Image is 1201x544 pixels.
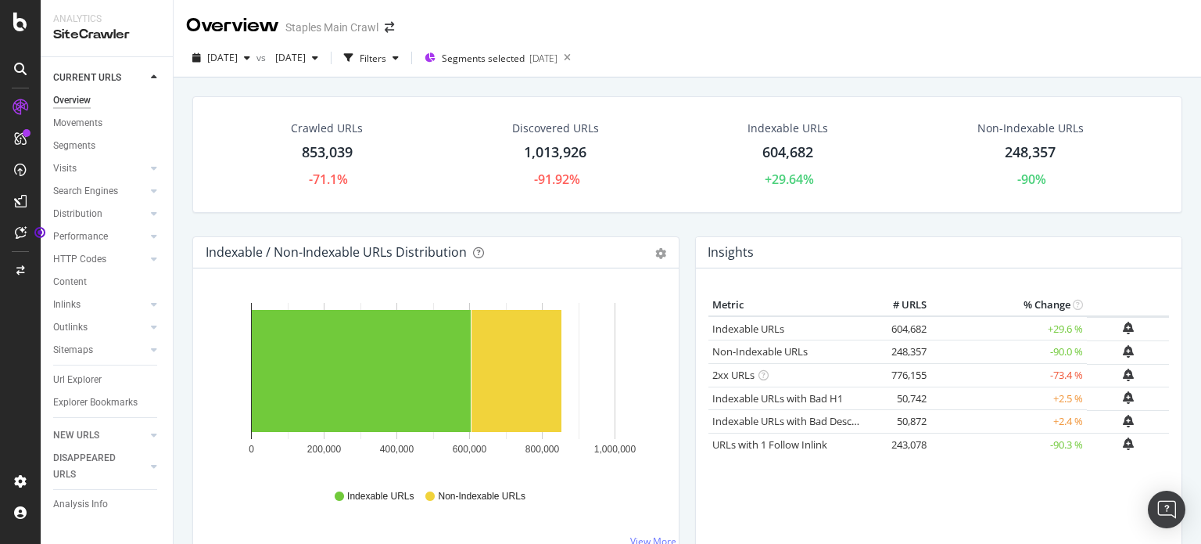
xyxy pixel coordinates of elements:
[868,410,930,434] td: 50,872
[708,294,868,317] th: Metric
[269,51,306,64] span: 2025 Jun. 27th
[53,319,88,336] div: Outlinks
[33,225,47,240] div: Tooltip anchor
[53,251,106,268] div: HTTP Codes
[186,45,256,70] button: [DATE]
[338,45,405,70] button: Filters
[53,138,162,154] a: Segments
[53,160,146,177] a: Visits
[438,490,525,503] span: Non-Indexable URLs
[1123,345,1134,358] div: bell-plus
[53,115,162,131] a: Movements
[53,427,99,444] div: NEW URLS
[53,342,146,358] a: Sitemaps
[712,438,827,452] a: URLs with 1 Follow Inlink
[712,322,784,336] a: Indexable URLs
[53,394,138,411] div: Explorer Bookmarks
[53,297,81,313] div: Inlinks
[1123,322,1134,334] div: bell-plus
[418,45,557,70] button: Segments selected[DATE]
[930,364,1087,387] td: -73.4 %
[53,206,146,222] a: Distribution
[930,294,1087,317] th: % Change
[712,344,808,358] a: Non-Indexable URLs
[206,244,467,260] div: Indexable / Non-Indexable URLs Distribution
[53,372,102,388] div: Url Explorer
[1123,438,1134,450] div: bell-plus
[206,294,661,475] svg: A chart.
[525,444,560,455] text: 800,000
[53,427,146,444] a: NEW URLS
[53,450,146,483] a: DISAPPEARED URLS
[53,274,162,290] a: Content
[868,433,930,456] td: 243,078
[53,92,91,109] div: Overview
[53,229,108,245] div: Performance
[1148,491,1185,528] div: Open Intercom Messenger
[762,142,813,163] div: 604,682
[186,13,279,39] div: Overview
[53,372,162,388] a: Url Explorer
[285,20,378,35] div: Staples Main Crawl
[930,387,1087,410] td: +2.5 %
[930,340,1087,364] td: -90.0 %
[655,248,666,259] div: gear
[53,92,162,109] a: Overview
[712,414,883,428] a: Indexable URLs with Bad Description
[53,183,146,200] a: Search Engines
[930,316,1087,340] td: +29.6 %
[53,13,160,26] div: Analytics
[747,121,828,136] div: Indexable URLs
[53,138,95,154] div: Segments
[307,444,342,455] text: 200,000
[442,52,525,65] span: Segments selected
[53,70,146,86] a: CURRENT URLS
[302,142,353,163] div: 853,039
[868,316,930,340] td: 604,682
[380,444,414,455] text: 400,000
[594,444,636,455] text: 1,000,000
[53,394,162,411] a: Explorer Bookmarks
[708,242,754,263] h4: Insights
[53,229,146,245] a: Performance
[53,274,87,290] div: Content
[1123,369,1134,381] div: bell-plus
[53,183,118,200] div: Search Engines
[712,391,843,405] a: Indexable URLs with Bad H1
[930,410,1087,434] td: +2.4 %
[1017,171,1046,189] div: -90%
[207,51,238,64] span: 2025 Aug. 22nd
[53,297,146,313] a: Inlinks
[1123,391,1134,404] div: bell-plus
[53,115,102,131] div: Movements
[53,70,121,86] div: CURRENT URLS
[269,45,324,70] button: [DATE]
[53,496,108,513] div: Analysis Info
[360,52,386,65] div: Filters
[453,444,487,455] text: 600,000
[868,294,930,317] th: # URLS
[256,51,269,64] span: vs
[53,342,93,358] div: Sitemaps
[291,121,363,136] div: Crawled URLs
[712,368,755,382] a: 2xx URLs
[765,171,814,189] div: +29.64%
[53,206,102,222] div: Distribution
[53,319,146,336] a: Outlinks
[524,142,586,163] div: 1,013,926
[53,251,146,268] a: HTTP Codes
[977,121,1084,136] div: Non-Indexable URLs
[53,26,160,44] div: SiteCrawler
[347,490,414,503] span: Indexable URLs
[1123,415,1134,427] div: bell-plus
[868,340,930,364] td: 248,357
[868,387,930,410] td: 50,742
[529,52,557,65] div: [DATE]
[53,496,162,513] a: Analysis Info
[385,22,394,33] div: arrow-right-arrow-left
[309,171,348,189] div: -71.1%
[868,364,930,387] td: 776,155
[930,433,1087,456] td: -90.3 %
[534,171,580,189] div: -91.92%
